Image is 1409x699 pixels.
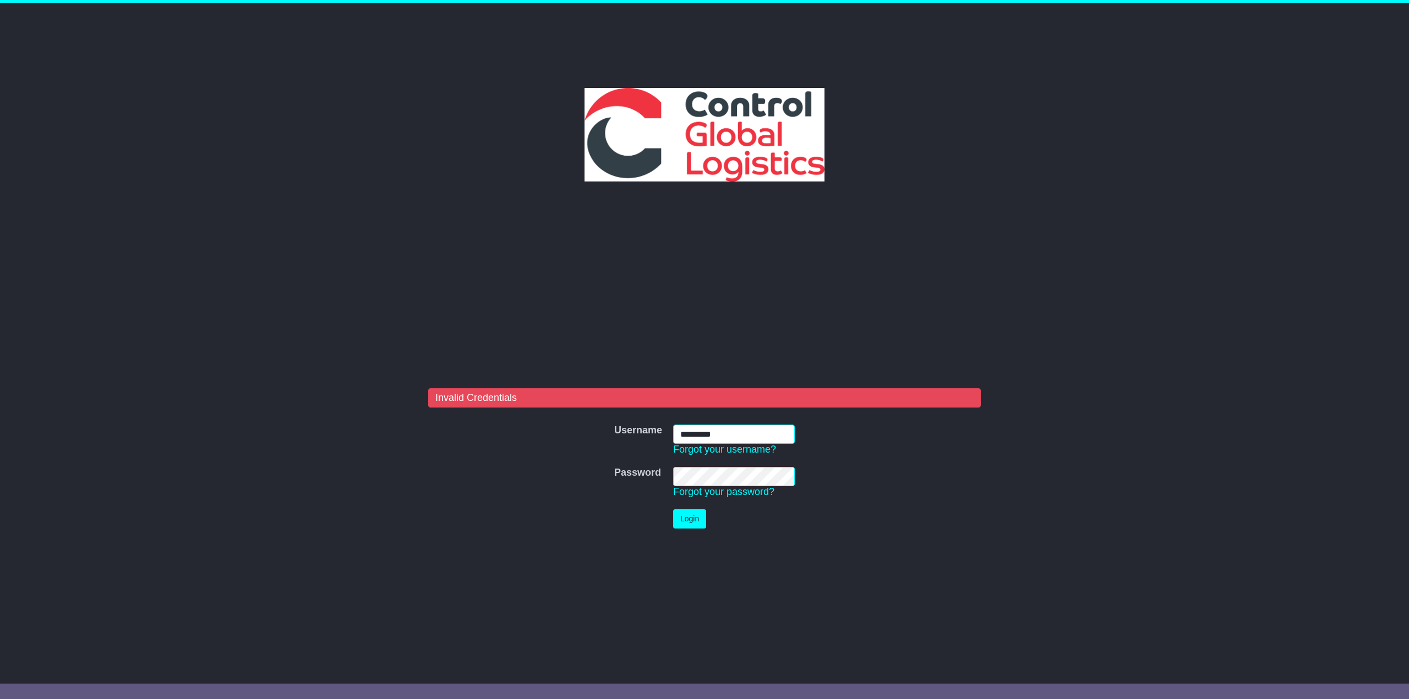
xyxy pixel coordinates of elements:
a: Forgot your password? [673,486,774,497]
div: Invalid Credentials [428,388,981,408]
img: Control Global Logistics PTY LTD [585,88,824,181]
button: Login [673,509,706,529]
label: Username [614,425,662,437]
a: Forgot your username? [673,444,776,455]
label: Password [614,467,661,479]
